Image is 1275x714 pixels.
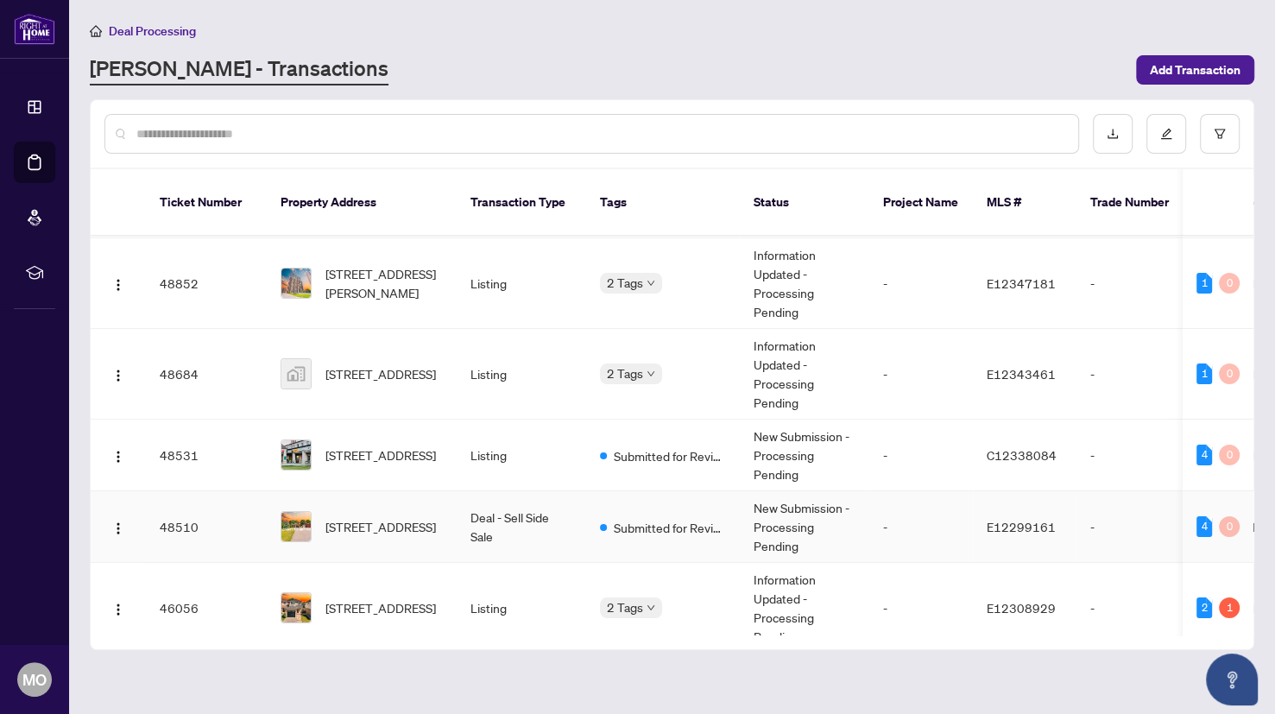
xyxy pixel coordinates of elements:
div: 0 [1219,445,1240,465]
span: home [90,25,102,37]
div: 1 [1196,273,1212,294]
td: 46056 [146,563,267,654]
button: Logo [104,360,132,388]
button: Logo [104,441,132,469]
span: C12338084 [987,447,1057,463]
span: [STREET_ADDRESS][PERSON_NAME] [325,264,443,302]
th: Transaction Type [457,169,586,237]
button: edit [1146,114,1186,154]
img: Logo [111,278,125,292]
a: [PERSON_NAME] - Transactions [90,54,388,85]
th: Ticket Number [146,169,267,237]
td: New Submission - Processing Pending [740,491,869,563]
td: - [869,563,973,654]
img: Logo [111,369,125,382]
img: thumbnail-img [281,593,311,622]
span: download [1107,128,1119,140]
button: filter [1200,114,1240,154]
button: Logo [104,594,132,622]
span: MO [22,667,47,692]
div: 1 [1196,363,1212,384]
td: - [869,491,973,563]
td: Listing [457,329,586,420]
span: down [647,279,655,287]
th: Status [740,169,869,237]
span: 2 Tags [607,597,643,617]
span: edit [1160,128,1172,140]
span: [STREET_ADDRESS] [325,445,436,464]
img: thumbnail-img [281,359,311,389]
td: Deal - Sell Side Sale [457,491,586,563]
button: Logo [104,269,132,297]
span: Submitted for Review [614,518,726,537]
div: 0 [1219,516,1240,537]
button: Open asap [1206,654,1258,705]
span: E12347181 [987,275,1056,291]
img: Logo [111,521,125,535]
td: Information Updated - Processing Pending [740,329,869,420]
td: Listing [457,563,586,654]
button: Add Transaction [1136,55,1254,85]
div: 4 [1196,516,1212,537]
span: [STREET_ADDRESS] [325,598,436,617]
td: Listing [457,420,586,491]
td: Listing [457,238,586,329]
div: 1 [1219,597,1240,618]
button: download [1093,114,1133,154]
div: 4 [1196,445,1212,465]
td: 48684 [146,329,267,420]
td: - [869,329,973,420]
td: - [1076,238,1197,329]
img: thumbnail-img [281,512,311,541]
span: Deal Processing [109,23,196,39]
span: E12308929 [987,600,1056,616]
span: E12299161 [987,519,1056,534]
td: - [1076,329,1197,420]
td: 48531 [146,420,267,491]
td: - [1076,420,1197,491]
th: MLS # [973,169,1076,237]
span: down [647,370,655,378]
img: Logo [111,603,125,616]
td: - [869,238,973,329]
img: Logo [111,450,125,464]
img: logo [14,13,55,45]
span: Add Transaction [1150,56,1240,84]
span: E12343461 [987,366,1056,382]
td: Information Updated - Processing Pending [740,563,869,654]
div: 0 [1219,363,1240,384]
span: Submitted for Review [614,446,726,465]
div: 0 [1219,273,1240,294]
td: Information Updated - Processing Pending [740,238,869,329]
td: 48852 [146,238,267,329]
td: - [1076,563,1197,654]
th: Tags [586,169,740,237]
td: - [869,420,973,491]
th: Property Address [267,169,457,237]
span: [STREET_ADDRESS] [325,364,436,383]
span: 2 Tags [607,363,643,383]
img: thumbnail-img [281,269,311,298]
td: New Submission - Processing Pending [740,420,869,491]
div: 2 [1196,597,1212,618]
img: thumbnail-img [281,440,311,470]
span: filter [1214,128,1226,140]
th: Trade Number [1076,169,1197,237]
td: 48510 [146,491,267,563]
th: Project Name [869,169,973,237]
span: down [647,603,655,612]
td: - [1076,491,1197,563]
button: Logo [104,513,132,540]
span: 2 Tags [607,273,643,293]
span: [STREET_ADDRESS] [325,517,436,536]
